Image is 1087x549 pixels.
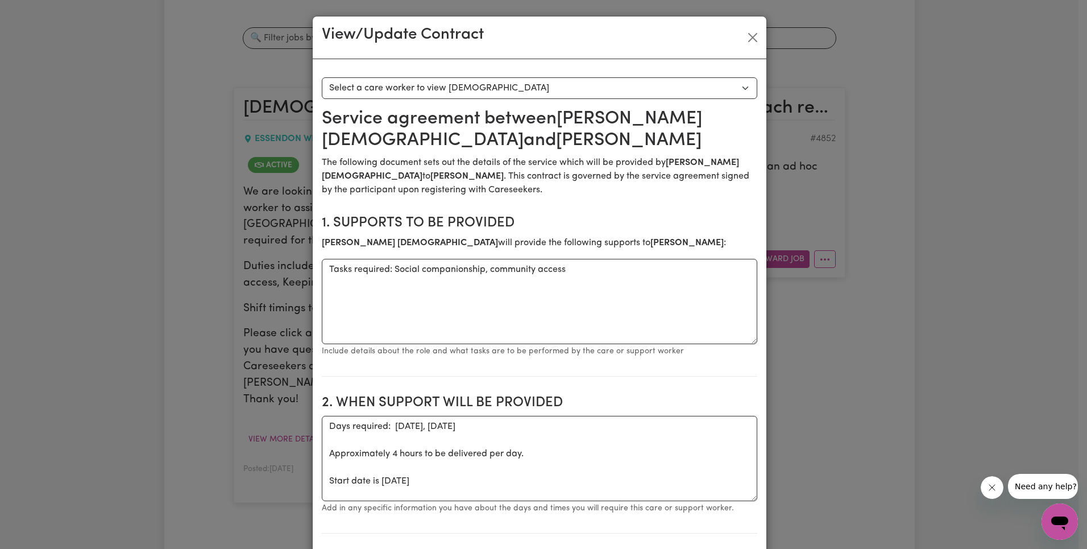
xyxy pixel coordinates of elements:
[322,347,684,356] small: Include details about the role and what tasks are to be performed by the care or support worker
[650,238,724,247] b: [PERSON_NAME]
[981,476,1003,499] iframe: Close message
[322,156,757,197] p: The following document sets out the details of the service which will be provided by to . This co...
[322,259,757,344] textarea: Tasks required: Social companionship, community access
[322,108,757,152] h2: Service agreement between [PERSON_NAME] [DEMOGRAPHIC_DATA] and [PERSON_NAME]
[322,236,757,250] p: will provide the following supports to :
[1042,503,1078,540] iframe: Button to launch messaging window
[430,172,504,181] b: [PERSON_NAME]
[322,416,757,501] textarea: Days required: [DATE], [DATE] Approximately 4 hours to be delivered per day. Start date is [DATE]
[1008,474,1078,499] iframe: Message from company
[322,238,498,247] b: [PERSON_NAME] [DEMOGRAPHIC_DATA]
[322,395,757,411] h2: 2. When support will be provided
[322,215,757,232] h2: 1. Supports to be provided
[322,504,734,513] small: Add in any specific information you have about the days and times you will require this care or s...
[322,26,484,45] h3: View/Update Contract
[744,28,762,47] button: Close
